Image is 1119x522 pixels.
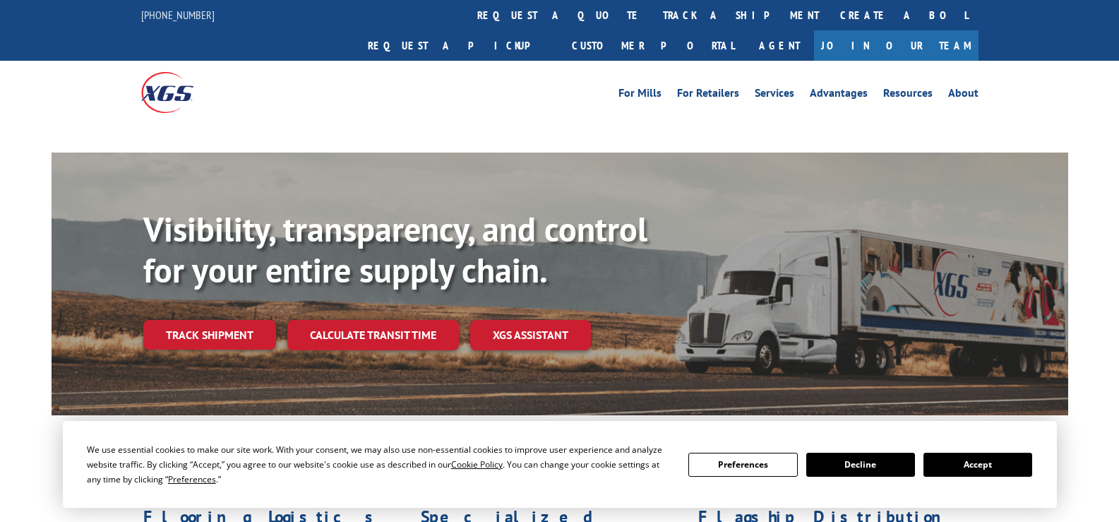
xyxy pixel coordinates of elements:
span: Preferences [168,473,216,485]
a: Join Our Team [814,30,979,61]
b: Visibility, transparency, and control for your entire supply chain. [143,207,647,292]
button: Decline [806,453,915,477]
a: Track shipment [143,320,276,350]
button: Preferences [688,453,797,477]
a: Services [755,88,794,103]
a: Request a pickup [357,30,561,61]
a: XGS ASSISTANT [470,320,591,350]
a: Customer Portal [561,30,745,61]
span: Cookie Policy [451,458,503,470]
div: We use essential cookies to make our site work. With your consent, we may also use non-essential ... [87,442,671,487]
div: Cookie Consent Prompt [63,421,1057,508]
button: Accept [923,453,1032,477]
a: For Mills [618,88,662,103]
a: For Retailers [677,88,739,103]
a: About [948,88,979,103]
a: Resources [883,88,933,103]
a: Calculate transit time [287,320,459,350]
a: [PHONE_NUMBER] [141,8,215,22]
a: Advantages [810,88,868,103]
a: Agent [745,30,814,61]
